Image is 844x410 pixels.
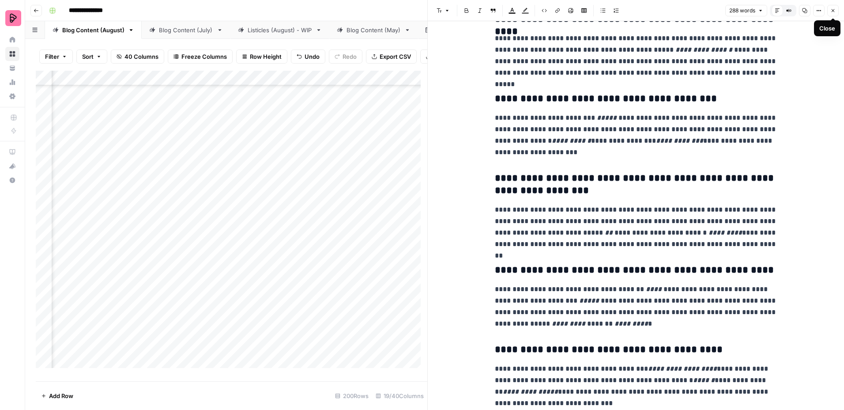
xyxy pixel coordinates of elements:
[49,391,73,400] span: Add Row
[380,52,411,61] span: Export CSV
[291,49,325,64] button: Undo
[111,49,164,64] button: 40 Columns
[76,49,107,64] button: Sort
[230,21,329,39] a: Listicles (August) - WIP
[372,389,427,403] div: 19/40 Columns
[248,26,312,34] div: Listicles (August) - WIP
[5,33,19,47] a: Home
[725,5,767,16] button: 288 words
[5,61,19,75] a: Your Data
[418,21,505,39] a: Quality Framework
[347,26,401,34] div: Blog Content (May)
[181,52,227,61] span: Freeze Columns
[332,389,372,403] div: 200 Rows
[5,89,19,103] a: Settings
[45,52,59,61] span: Filter
[729,7,755,15] span: 288 words
[366,49,417,64] button: Export CSV
[82,52,94,61] span: Sort
[168,49,233,64] button: Freeze Columns
[62,26,124,34] div: Blog Content (August)
[39,49,73,64] button: Filter
[142,21,230,39] a: Blog Content (July)
[5,75,19,89] a: Usage
[250,52,282,61] span: Row Height
[329,21,418,39] a: Blog Content (May)
[6,159,19,173] div: What's new?
[819,24,835,33] div: Close
[5,173,19,187] button: Help + Support
[5,47,19,61] a: Browse
[159,26,213,34] div: Blog Content (July)
[329,49,362,64] button: Redo
[5,10,21,26] img: Preply Logo
[124,52,158,61] span: 40 Columns
[236,49,287,64] button: Row Height
[5,7,19,29] button: Workspace: Preply
[343,52,357,61] span: Redo
[45,21,142,39] a: Blog Content (August)
[36,389,79,403] button: Add Row
[305,52,320,61] span: Undo
[5,159,19,173] button: What's new?
[5,145,19,159] a: AirOps Academy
